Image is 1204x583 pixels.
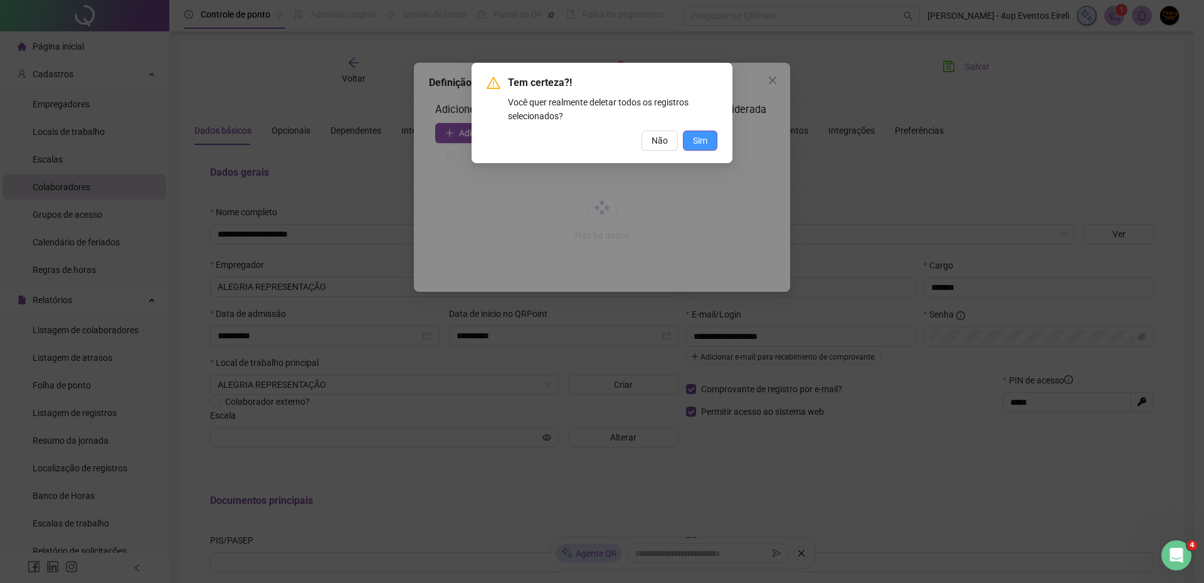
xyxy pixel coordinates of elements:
span: warning [487,76,500,90]
span: 4 [1187,540,1197,550]
span: Não [652,134,668,147]
span: Tem certeza?! [508,75,717,90]
div: Você quer realmente deletar todos os registros selecionados? [508,95,717,123]
iframe: Intercom live chat [1161,540,1191,570]
button: Não [642,131,678,151]
span: Sim [693,134,707,147]
button: Sim [683,131,717,151]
